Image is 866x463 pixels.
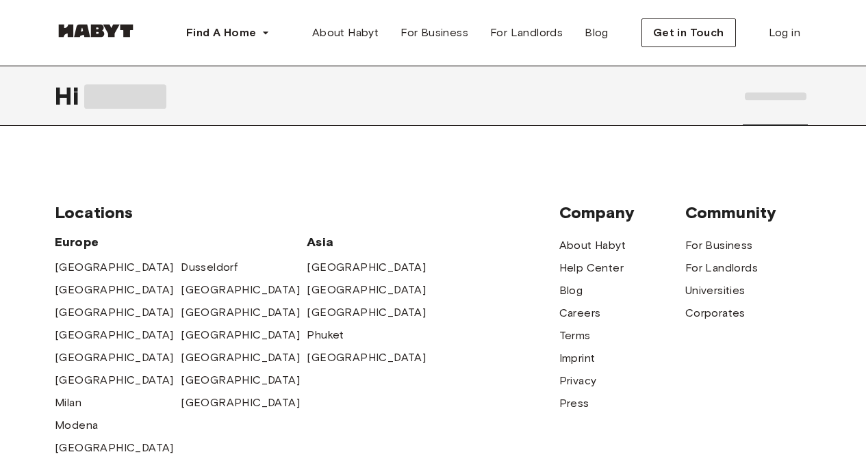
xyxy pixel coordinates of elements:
img: Habyt [55,24,137,38]
span: Company [559,202,685,223]
a: Blog [574,19,620,47]
span: For Landlords [490,25,563,41]
a: Modena [55,417,98,434]
span: Asia [307,234,433,250]
span: Europe [55,234,307,250]
button: Get in Touch [641,18,736,47]
span: Hi [55,81,84,110]
a: Dusseldorf [181,259,238,276]
a: [GEOGRAPHIC_DATA] [307,304,426,321]
button: Find A Home [175,19,281,47]
a: For Landlords [479,19,574,47]
a: [GEOGRAPHIC_DATA] [307,259,426,276]
a: Milan [55,395,81,411]
span: Community [685,202,811,223]
div: user profile tabs [739,66,811,126]
span: About Habyt [312,25,379,41]
a: [GEOGRAPHIC_DATA] [181,372,300,388]
a: Imprint [559,350,596,367]
a: Privacy [559,373,597,389]
a: Help Center [559,260,624,276]
a: Phuket [307,327,344,343]
a: Universities [685,282,746,299]
a: For Landlords [685,260,758,276]
a: [GEOGRAPHIC_DATA] [55,349,174,366]
a: [GEOGRAPHIC_DATA] [181,304,300,321]
span: Locations [55,202,559,223]
a: [GEOGRAPHIC_DATA] [55,282,174,298]
a: Corporates [685,305,746,321]
a: [GEOGRAPHIC_DATA] [181,395,300,411]
a: Careers [559,305,601,321]
a: [GEOGRAPHIC_DATA] [55,440,174,456]
a: [GEOGRAPHIC_DATA] [307,282,426,298]
span: For Business [400,25,468,41]
a: About Habyt [301,19,390,47]
a: Press [559,395,589,412]
a: Terms [559,328,591,344]
span: Log in [769,25,800,41]
a: Log in [758,19,811,47]
a: [GEOGRAPHIC_DATA] [55,327,174,343]
a: [GEOGRAPHIC_DATA] [55,372,174,388]
a: [GEOGRAPHIC_DATA] [181,327,300,343]
a: [GEOGRAPHIC_DATA] [307,349,426,366]
a: About Habyt [559,237,626,254]
a: [GEOGRAPHIC_DATA] [55,259,174,276]
span: Blog [585,25,609,41]
a: For Business [390,19,479,47]
a: Blog [559,282,583,299]
a: [GEOGRAPHIC_DATA] [55,304,174,321]
span: Get in Touch [653,25,724,41]
span: Find A Home [186,25,256,41]
a: For Business [685,237,753,254]
a: [GEOGRAPHIC_DATA] [181,349,300,366]
a: [GEOGRAPHIC_DATA] [181,282,300,298]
